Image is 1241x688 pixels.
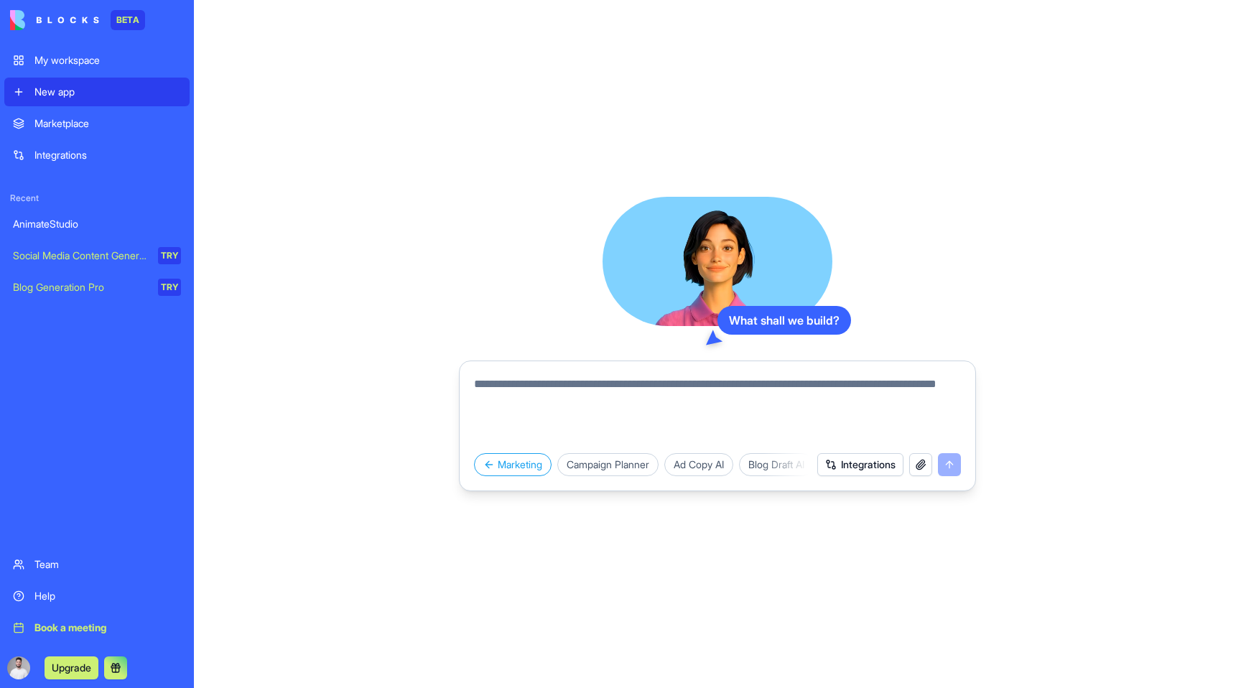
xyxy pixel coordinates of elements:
[4,78,190,106] a: New app
[34,85,181,99] div: New app
[7,656,30,679] img: ACg8ocIqQBNK5J0DAB-blYXo9HHeBCA07cxAmrXF_4yCQSfYNqe09QhT=s96-c
[4,46,190,75] a: My workspace
[10,10,99,30] img: logo
[717,306,851,335] div: What shall we build?
[4,241,190,270] a: Social Media Content GeneratorTRY
[664,453,733,476] div: Ad Copy AI
[158,247,181,264] div: TRY
[557,453,659,476] div: Campaign Planner
[34,589,181,603] div: Help
[4,192,190,204] span: Recent
[13,248,148,263] div: Social Media Content Generator
[817,453,903,476] button: Integrations
[4,109,190,138] a: Marketplace
[34,53,181,68] div: My workspace
[34,116,181,131] div: Marketplace
[4,613,190,642] a: Book a meeting
[474,453,552,476] div: Marketing
[4,210,190,238] a: AnimateStudio
[13,280,148,294] div: Blog Generation Pro
[4,550,190,579] a: Team
[34,620,181,635] div: Book a meeting
[10,10,145,30] a: BETA
[45,656,98,679] button: Upgrade
[739,453,814,476] div: Blog Draft AI
[34,148,181,162] div: Integrations
[158,279,181,296] div: TRY
[13,217,181,231] div: AnimateStudio
[4,582,190,610] a: Help
[4,141,190,169] a: Integrations
[4,273,190,302] a: Blog Generation ProTRY
[111,10,145,30] div: BETA
[34,557,181,572] div: Team
[45,660,98,674] a: Upgrade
